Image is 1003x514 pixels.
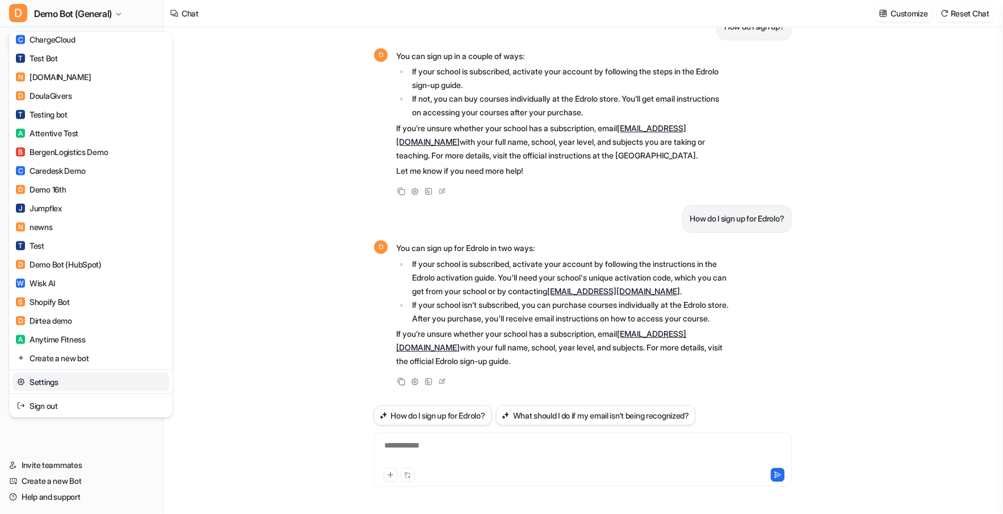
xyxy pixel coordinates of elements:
[16,279,25,288] span: W
[17,352,25,364] img: reset
[16,34,75,45] div: ChargeCloud
[12,373,169,391] a: Settings
[16,333,86,345] div: Anytime Fitness
[16,146,108,158] div: BergenLogistics Demo
[16,204,25,213] span: J
[16,183,66,195] div: Demo 16th
[17,400,25,412] img: reset
[12,349,169,367] a: Create a new bot
[16,54,25,63] span: T
[16,260,25,269] span: D
[9,32,173,417] div: DDemo Bot (General)
[9,4,27,22] span: D
[16,127,78,139] div: Attentive Test
[16,315,72,327] div: Dirtea demo
[16,148,25,157] span: B
[16,129,25,138] span: A
[16,185,25,194] span: D
[16,223,25,232] span: N
[16,298,25,307] span: S
[16,108,68,120] div: Testing bot
[16,258,102,270] div: Demo Bot (HubSpot)
[16,335,25,344] span: A
[16,202,62,214] div: Jumpflex
[16,316,25,325] span: D
[34,6,112,22] span: Demo Bot (General)
[16,91,25,101] span: D
[16,35,25,44] span: C
[16,277,55,289] div: Wisk AI
[16,165,85,177] div: Caredesk Demo
[17,376,25,388] img: reset
[12,396,169,415] a: Sign out
[16,73,25,82] span: N
[16,110,25,119] span: T
[16,221,53,233] div: newns
[16,71,91,83] div: [DOMAIN_NAME]
[16,166,25,175] span: C
[16,296,70,308] div: Shopify Bot
[16,241,25,250] span: T
[16,90,72,102] div: DoulaGivers
[16,240,44,252] div: Test
[16,52,58,64] div: Test Bot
